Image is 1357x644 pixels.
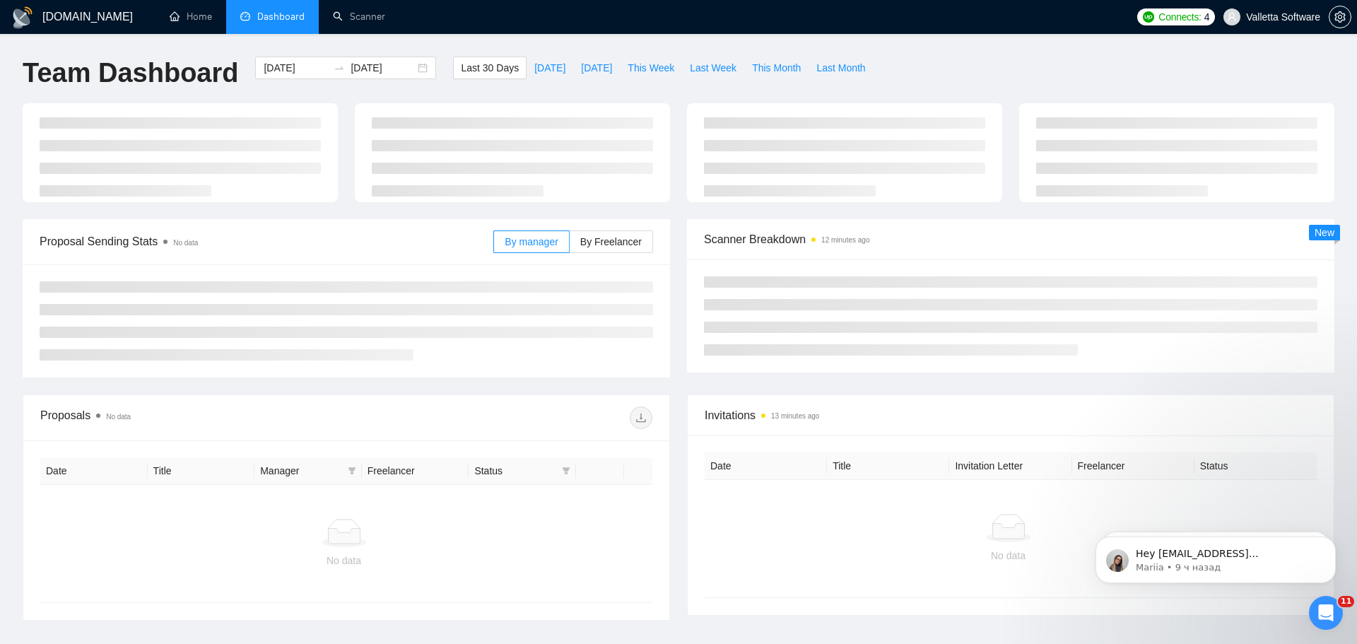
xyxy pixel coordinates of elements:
span: By Freelancer [580,236,642,247]
span: Proposal Sending Stats [40,233,493,250]
span: By manager [505,236,558,247]
button: Last Month [809,57,873,79]
input: Start date [264,60,328,76]
span: No data [173,239,198,247]
th: Invitation Letter [949,452,1071,480]
th: Status [1194,452,1317,480]
span: New [1315,227,1334,238]
a: setting [1329,11,1351,23]
span: filter [562,467,570,475]
div: Proposals [40,406,346,429]
button: This Week [620,57,682,79]
button: [DATE] [573,57,620,79]
span: This Week [628,60,674,76]
iframe: Intercom live chat [1309,596,1343,630]
img: upwork-logo.png [1143,11,1154,23]
a: homeHome [170,11,212,23]
th: Freelancer [362,457,469,485]
time: 13 minutes ago [771,412,819,420]
span: dashboard [240,11,250,21]
h1: Team Dashboard [23,57,238,90]
th: Date [705,452,827,480]
span: [DATE] [534,60,565,76]
button: This Month [744,57,809,79]
span: Last Month [816,60,865,76]
span: 11 [1338,596,1354,607]
span: Status [474,463,556,479]
span: filter [348,467,356,475]
button: Last 30 Days [453,57,527,79]
span: 4 [1204,9,1210,25]
span: Manager [260,463,342,479]
th: Manager [254,457,362,485]
span: No data [106,413,131,421]
span: setting [1329,11,1351,23]
time: 12 minutes ago [821,236,869,244]
button: Last Week [682,57,744,79]
span: Last 30 Days [461,60,519,76]
span: filter [559,460,573,481]
input: End date [351,60,415,76]
span: Dashboard [257,11,305,23]
div: No data [52,553,636,568]
span: [DATE] [581,60,612,76]
th: Title [148,457,255,485]
a: searchScanner [333,11,385,23]
span: user [1227,12,1237,22]
img: logo [11,6,34,29]
iframe: Intercom notifications сообщение [1074,507,1357,606]
th: Title [827,452,949,480]
span: Connects: [1158,9,1201,25]
span: Scanner Breakdown [704,230,1317,248]
span: Invitations [705,406,1317,424]
span: This Month [752,60,801,76]
span: Last Week [690,60,736,76]
button: setting [1329,6,1351,28]
span: filter [345,460,359,481]
button: [DATE] [527,57,573,79]
th: Freelancer [1072,452,1194,480]
span: swap-right [334,62,345,74]
div: No data [716,548,1300,563]
th: Date [40,457,148,485]
span: to [334,62,345,74]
